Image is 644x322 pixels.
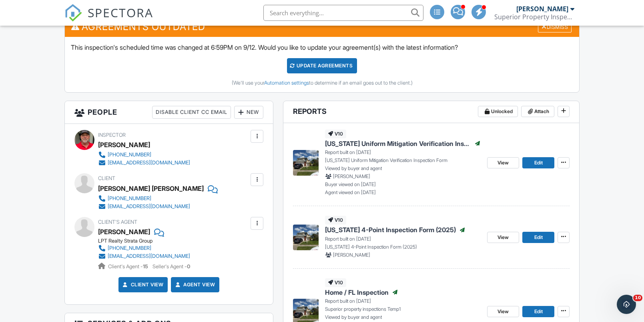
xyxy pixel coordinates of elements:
div: Disable Client CC Email [152,106,231,119]
a: Client View [121,281,164,289]
h3: Agreements Outdated [65,17,579,36]
div: [EMAIL_ADDRESS][DOMAIN_NAME] [108,160,190,166]
span: Client's Agent - [108,263,149,269]
span: 10 [633,295,642,301]
div: [PERSON_NAME] [PERSON_NAME] [98,182,204,194]
div: (We'll use your to determine if an email goes out to the client.) [71,80,573,86]
div: LPT Realty Strata Group [98,238,197,244]
span: Inspector [98,132,126,138]
a: [EMAIL_ADDRESS][DOMAIN_NAME] [98,252,190,260]
div: New [234,106,263,119]
div: This inspection's scheduled time was changed at 6:59PM on 9/12. Would you like to update your agr... [65,37,579,92]
span: Client [98,175,115,181]
img: The Best Home Inspection Software - Spectora [64,4,82,22]
div: Superior Property Inspections LLC [494,13,574,21]
div: [PHONE_NUMBER] [108,245,151,251]
div: [PHONE_NUMBER] [108,152,151,158]
div: [EMAIL_ADDRESS][DOMAIN_NAME] [108,203,190,210]
a: Automation settings [264,80,309,86]
div: [EMAIL_ADDRESS][DOMAIN_NAME] [108,253,190,259]
input: Search everything... [263,5,423,21]
div: Update Agreements [287,58,357,73]
span: Seller's Agent - [152,263,190,269]
a: [EMAIL_ADDRESS][DOMAIN_NAME] [98,159,190,167]
div: [PHONE_NUMBER] [108,195,151,202]
strong: 15 [143,263,148,269]
a: [EMAIL_ADDRESS][DOMAIN_NAME] [98,203,211,211]
a: [PHONE_NUMBER] [98,151,190,159]
a: [PHONE_NUMBER] [98,244,190,252]
div: Dismiss [538,20,572,33]
h3: People [65,101,273,124]
span: Client's Agent [98,219,137,225]
div: [PERSON_NAME] [98,139,150,151]
span: SPECTORA [88,4,153,21]
a: SPECTORA [64,11,153,28]
a: Agent View [174,281,215,289]
a: [PHONE_NUMBER] [98,194,211,203]
iframe: Intercom live chat [617,295,636,314]
strong: 0 [187,263,190,269]
div: [PERSON_NAME] [516,5,568,13]
a: [PERSON_NAME] [98,226,150,238]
